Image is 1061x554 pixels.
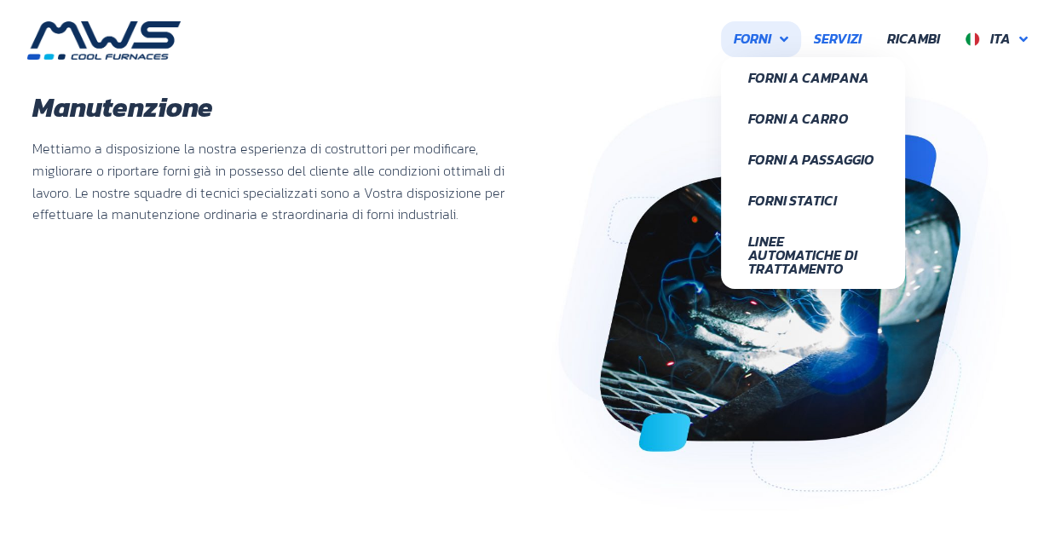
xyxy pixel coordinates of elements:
[721,221,905,289] a: Linee Automatiche di Trattamento
[721,139,905,180] a: Forni a Passaggio
[721,180,905,221] a: Forni Statici
[721,57,905,98] a: Forni a Campana
[874,21,953,57] a: Ricambi
[990,28,1011,49] span: Ita
[721,21,801,57] a: Forni
[748,234,878,275] span: Linee Automatiche di Trattamento
[887,28,940,50] span: Ricambi
[748,193,878,207] span: Forni Statici
[748,112,878,125] span: Forni a Carro
[32,138,531,225] p: Mettiamo a disposizione la nostra esperienza di costruttori per modificare, migliorare o riportar...
[734,28,771,50] span: Forni
[748,153,878,166] span: Forni a Passaggio
[32,94,531,121] h2: Manutenzione
[748,71,878,84] span: Forni a Campana
[721,98,905,139] a: Forni a Carro
[814,28,862,50] span: Servizi
[801,21,874,57] a: Servizi
[953,21,1041,57] a: Ita
[27,21,181,60] img: MWS s.r.l.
